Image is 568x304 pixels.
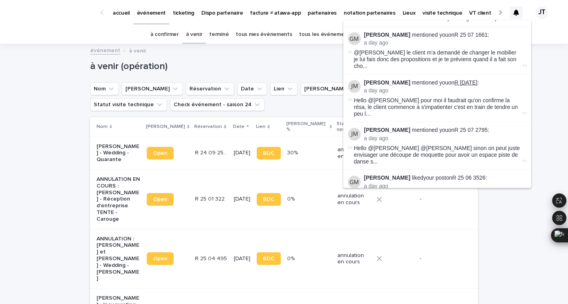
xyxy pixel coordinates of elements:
[454,79,477,86] a: R [DATE]
[420,196,464,203] p: -
[186,25,203,44] a: à venir
[90,229,478,289] tr: ANNULATION : [PERSON_NAME] et [PERSON_NAME] - Wedding - [PERSON_NAME]OpenR 25 04 495R 25 04 495 [...
[90,169,478,229] tr: ANNULATION EN COURS : [PERSON_NAME] - Réception d'entreprise TENTE - CarougeOpenR 25 01 322R 25 0...
[364,175,410,181] strong: [PERSON_NAME]
[209,25,229,44] a: terminé
[364,127,526,133] p: mentioned you on :
[147,147,174,160] a: Open
[301,83,368,95] button: Marge %
[263,256,275,261] span: BDC
[195,148,229,156] p: R 24 09 2579
[97,236,140,282] p: ANNULATION : [PERSON_NAME] et [PERSON_NAME] - Wedding - [PERSON_NAME]
[348,32,361,45] img: Gael Martin
[354,97,521,117] span: Hello @[PERSON_NAME] pour moi il faudrait qu'on confirme la résa, le client commence à s'impatien...
[153,150,167,156] span: Open
[364,127,410,133] strong: [PERSON_NAME]
[348,80,361,93] img: Julien Mathieu
[256,122,265,131] p: Lien
[90,137,478,169] tr: [PERSON_NAME] - Wedding - QuaranteOpenR 24 09 2579R 24 09 2579 [DATE]BDC30%30% annulation en cours-
[233,122,244,131] p: Date
[287,194,296,203] p: 0%
[257,193,281,206] a: BDC
[536,6,548,19] div: JT
[147,252,174,265] a: Open
[236,25,292,44] a: tous mes événements
[237,83,267,95] button: Date
[354,145,521,165] span: Hello @[PERSON_NAME] @[PERSON_NAME] sinon on peut juste envisager une découpe de moquette pour av...
[337,252,370,266] p: annulation en cours
[16,5,93,21] img: Ls34BcGeRexTGTNfXpUC
[299,25,371,44] a: tous les événements ATAWA
[234,255,250,262] p: [DATE]
[257,252,281,265] a: BDC
[194,122,222,131] p: Réservation
[364,175,526,181] p: liked your post on R 25 06 3526 :
[287,148,299,156] p: 30%
[186,83,234,95] button: Réservation
[364,183,526,190] p: a day ago
[153,256,167,261] span: Open
[270,83,297,95] button: Lien
[195,254,229,262] p: R 25 04 495
[348,176,361,188] img: Gael Martin
[364,39,526,46] p: a day ago
[287,254,296,262] p: 0%
[364,79,526,86] p: mentioned you on :
[97,122,108,131] p: Nom
[195,194,226,203] p: R 25 01 322
[150,25,179,44] a: à confirmer
[147,193,174,206] a: Open
[234,196,250,203] p: [DATE]
[337,146,370,160] p: annulation en cours
[286,120,328,134] p: [PERSON_NAME] %
[234,150,250,156] p: [DATE]
[97,143,140,163] p: [PERSON_NAME] - Wedding - Quarante
[90,98,167,111] button: Statut visite technique
[420,255,464,262] p: -
[263,150,275,156] span: BDC
[129,46,146,54] p: à venir
[122,83,183,95] button: Lien Stacker
[364,79,410,86] strong: [PERSON_NAME]
[90,83,119,95] button: Nom
[364,32,410,38] strong: [PERSON_NAME]
[90,45,120,54] a: événement
[146,122,185,131] p: [PERSON_NAME]
[263,197,275,202] span: BDC
[170,98,265,111] button: Check événement - saison 24
[454,127,488,133] a: R 25 07 2795
[257,147,281,160] a: BDC
[348,128,361,141] img: Julien Mathieu
[90,61,353,72] h1: à venir (opération)
[364,135,526,142] p: a day ago
[364,87,526,94] p: a day ago
[97,176,140,223] p: ANNULATION EN COURS : [PERSON_NAME] - Réception d'entreprise TENTE - Carouge
[337,193,370,206] p: annulation en cours
[153,197,167,202] span: Open
[364,32,526,38] p: mentioned you on :
[354,49,521,69] span: @[PERSON_NAME] le client m'a demandé de changer le mobilier je lui fais donc des propositions et ...
[454,32,488,38] a: R 25 07 1661
[337,120,367,134] p: Statut opération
